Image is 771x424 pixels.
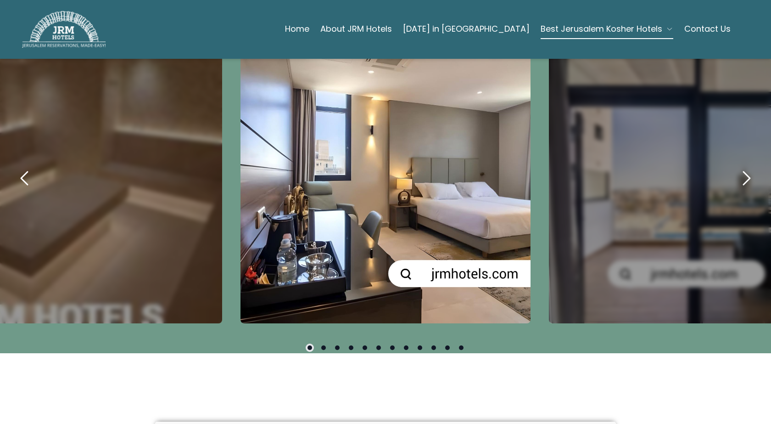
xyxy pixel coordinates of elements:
a: Home [285,20,309,38]
img: JRM Hotels [22,11,106,48]
a: About JRM Hotels [320,20,392,38]
a: [DATE] in [GEOGRAPHIC_DATA] [403,20,530,38]
span: Best Jerusalem Kosher Hotels [541,23,662,35]
button: next [731,163,762,194]
button: Best Jerusalem Kosher Hotels [541,20,673,38]
button: previous [9,163,40,194]
a: Contact Us [684,20,731,38]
